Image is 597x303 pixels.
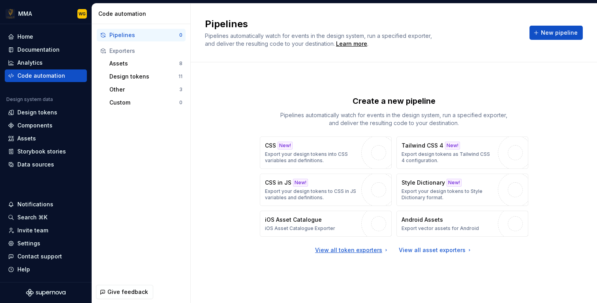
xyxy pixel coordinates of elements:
[98,10,187,18] div: Code automation
[396,174,528,206] button: Style DictionaryNew!Export your design tokens to Style Dictionary format.
[17,59,43,67] div: Analytics
[402,188,494,201] p: Export your design tokens to Style Dictionary format.
[17,213,47,221] div: Search ⌘K
[5,132,87,145] a: Assets
[5,237,87,250] a: Settings
[260,174,392,206] button: CSS in JSNew!Export your design tokens to CSS in JS variables and definitions.
[336,40,367,48] a: Learn more
[109,60,179,67] div: Assets
[353,95,436,107] p: Create a new pipeline
[5,224,87,237] a: Invite team
[5,69,87,82] a: Code automation
[402,142,443,150] p: Tailwind CSS 4
[17,148,66,155] div: Storybook stories
[17,266,30,273] div: Help
[5,145,87,158] a: Storybook stories
[265,188,357,201] p: Export your design tokens to CSS in JS variables and definitions.
[6,96,53,103] div: Design system data
[109,47,182,55] div: Exporters
[399,246,473,254] a: View all asset exporters
[17,135,36,142] div: Assets
[179,86,182,93] div: 3
[315,246,389,254] a: View all token exporters
[18,10,32,18] div: MMA
[179,60,182,67] div: 8
[402,216,443,224] p: Android Assets
[293,179,308,187] div: New!
[6,9,15,19] img: fc29cc6a-6774-4435-a82d-a6acdc4f5b8b.png
[17,161,54,168] div: Data sources
[97,29,186,41] button: Pipelines0
[178,73,182,80] div: 11
[26,289,66,297] svg: Supernova Logo
[265,142,276,150] p: CSS
[445,142,460,150] div: New!
[96,285,153,299] button: Give feedback
[5,106,87,119] a: Design tokens
[205,18,520,30] h2: Pipelines
[529,26,583,40] button: New pipeline
[17,46,60,54] div: Documentation
[402,179,445,187] p: Style Dictionary
[260,211,392,237] button: iOS Asset CatalogueiOS Asset Catalogue Exporter
[17,226,48,234] div: Invite team
[17,108,57,116] div: Design tokens
[5,250,87,263] button: Contact support
[109,73,178,80] div: Design tokens
[109,99,179,107] div: Custom
[2,5,90,22] button: MMAWG
[17,252,62,260] div: Contact support
[5,43,87,56] a: Documentation
[265,216,322,224] p: iOS Asset Catalogue
[265,151,357,164] p: Export your design tokens into CSS variables and definitions.
[17,200,53,208] div: Notifications
[402,225,479,232] p: Export vector assets for Android
[17,33,33,41] div: Home
[17,239,40,247] div: Settings
[106,83,186,96] button: Other3
[260,137,392,169] button: CSSNew!Export your design tokens into CSS variables and definitions.
[276,111,513,127] p: Pipelines automatically watch for events in the design system, run a specified exporter, and deli...
[5,56,87,69] a: Analytics
[79,11,86,17] div: WG
[106,70,186,83] button: Design tokens11
[205,32,434,47] span: Pipelines automatically watch for events in the design system, run a specified exporter, and deli...
[106,96,186,109] button: Custom0
[5,198,87,211] button: Notifications
[265,179,291,187] p: CSS in JS
[17,72,65,80] div: Code automation
[179,99,182,106] div: 0
[396,137,528,169] button: Tailwind CSS 4New!Export design tokens as Tailwind CSS 4 configuration.
[109,31,179,39] div: Pipelines
[447,179,462,187] div: New!
[396,211,528,237] button: Android AssetsExport vector assets for Android
[265,225,335,232] p: iOS Asset Catalogue Exporter
[109,86,179,94] div: Other
[107,288,148,296] span: Give feedback
[17,122,53,129] div: Components
[5,30,87,43] a: Home
[5,211,87,224] button: Search ⌘K
[5,119,87,132] a: Components
[5,158,87,171] a: Data sources
[402,151,494,164] p: Export design tokens as Tailwind CSS 4 configuration.
[106,57,186,70] button: Assets8
[179,32,182,38] div: 0
[278,142,293,150] div: New!
[541,29,578,37] span: New pipeline
[335,41,368,47] span: .
[5,263,87,276] button: Help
